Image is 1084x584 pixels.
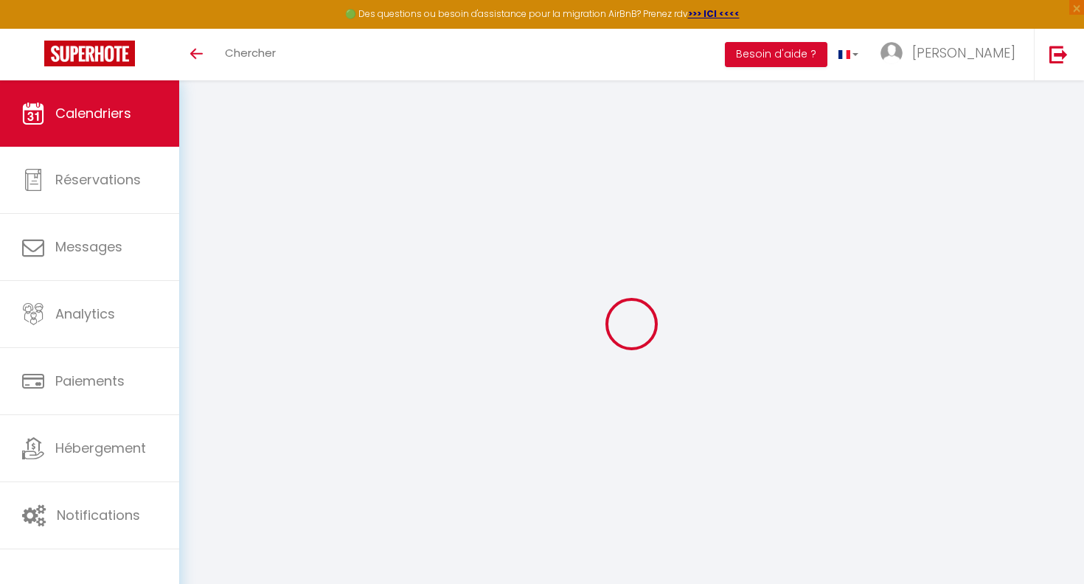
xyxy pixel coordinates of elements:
[214,29,287,80] a: Chercher
[869,29,1034,80] a: ... [PERSON_NAME]
[688,7,740,20] a: >>> ICI <<<<
[57,506,140,524] span: Notifications
[55,372,125,390] span: Paiements
[225,45,276,60] span: Chercher
[1049,45,1068,63] img: logout
[55,104,131,122] span: Calendriers
[44,41,135,66] img: Super Booking
[912,44,1015,62] span: [PERSON_NAME]
[55,237,122,256] span: Messages
[55,305,115,323] span: Analytics
[55,439,146,457] span: Hébergement
[725,42,827,67] button: Besoin d'aide ?
[880,42,903,64] img: ...
[55,170,141,189] span: Réservations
